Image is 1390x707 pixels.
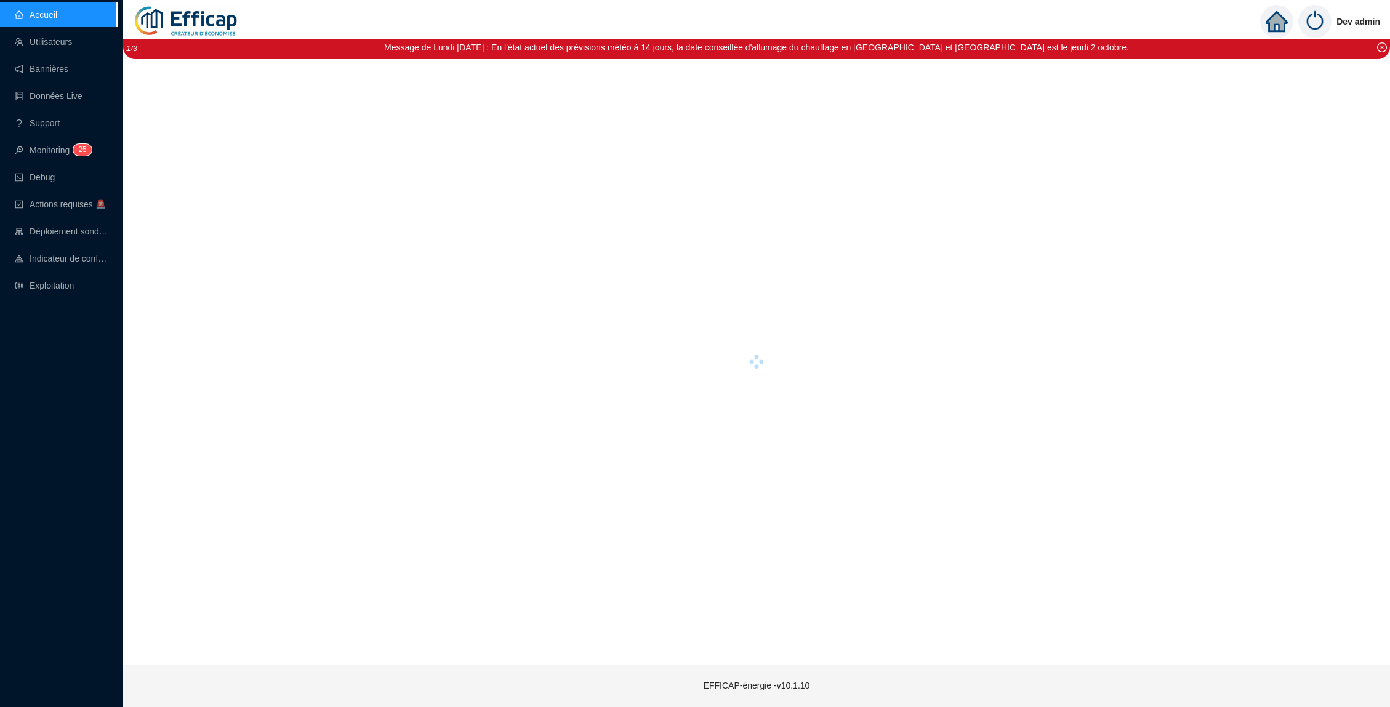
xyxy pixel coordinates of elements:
span: check-square [15,200,23,209]
a: databaseDonnées Live [15,91,82,101]
a: heat-mapIndicateur de confort [15,254,108,263]
a: notificationBannières [15,64,68,74]
span: 2 [78,145,82,154]
a: slidersExploitation [15,281,74,290]
sup: 25 [73,144,91,156]
div: Message de Lundi [DATE] : En l'état actuel des prévisions météo à 14 jours, la date conseillée d'... [384,41,1129,54]
i: 1 / 3 [126,44,137,53]
span: close-circle [1377,42,1387,52]
span: Actions requises 🚨 [30,199,106,209]
a: clusterDéploiement sondes [15,226,108,236]
a: monitorMonitoring25 [15,145,88,155]
a: codeDebug [15,172,55,182]
a: teamUtilisateurs [15,37,72,47]
span: 5 [82,145,87,154]
span: EFFICAP-énergie - v10.1.10 [704,681,810,690]
img: power [1298,5,1332,38]
span: Dev admin [1336,2,1380,41]
a: questionSupport [15,118,60,128]
span: home [1266,10,1288,33]
a: homeAccueil [15,10,57,20]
